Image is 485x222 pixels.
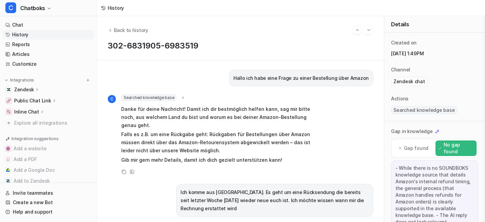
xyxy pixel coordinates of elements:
[14,86,34,93] p: Zendesk
[108,41,373,51] p: 302-6831905-6983519
[3,20,94,30] a: Chat
[391,50,478,57] p: [DATE] 1:49PM
[3,50,94,59] a: Articles
[3,207,94,217] a: Help and support
[3,154,94,165] button: Add a PDFAdd a PDF
[11,136,58,142] p: Integration suggestions
[121,156,318,164] p: Gib mir gern mehr Details, damit ich dich gezielt unterstützen kann!
[14,118,91,128] span: Explore all integrations
[5,120,12,126] img: explore all integrations
[181,188,369,213] p: Ich komme aus [GEOGRAPHIC_DATA]. Es geht um eine Rücksendung die bereits seit letzter Woche [DATE...
[20,3,45,13] span: Chatboks
[3,188,94,198] a: Invite teammates
[444,141,474,155] p: No gap found
[108,95,116,103] span: C
[3,118,94,128] a: Explore all integrations
[233,74,369,82] p: Hallo ich habe eine Frage zu einer Bestellung über Amazon
[7,110,11,114] img: Inline Chat
[3,198,94,207] a: Create a new Bot
[5,2,16,13] span: C
[86,78,90,83] img: menu_add.svg
[108,4,124,11] div: History
[355,27,360,33] img: Previous session
[364,26,373,34] button: Go to next session
[6,168,10,172] img: Add a Google Doc
[3,176,94,186] button: Add to ZendeskAdd to Zendesk
[3,143,94,154] button: Add a websiteAdd a website
[366,27,371,33] img: Next session
[391,66,410,73] p: Channel
[391,95,409,102] p: Actions
[108,27,148,34] button: Back to history
[393,78,425,85] p: Zendesk chat
[6,157,10,161] img: Add a PDF
[3,30,94,39] a: History
[391,39,417,46] p: Created on
[14,97,51,104] p: Public Chat Link
[6,147,10,151] img: Add a website
[391,128,433,135] p: Gap in knowledge
[114,27,148,34] span: Back to history
[404,145,428,152] p: Gap found
[14,108,39,115] p: Inline Chat
[353,26,362,34] button: Go to previous session
[3,77,36,84] button: Integrations
[10,77,34,83] p: Integrations
[3,59,94,69] a: Customize
[3,40,94,49] a: Reports
[7,99,11,103] img: Public Chat Link
[7,88,11,92] img: Zendesk
[121,105,318,129] p: Danke für deine Nachricht! Damit ich dir bestmöglich helfen kann, sag mir bitte noch, aus welchem...
[121,94,176,101] span: Searched knowledge base
[121,130,318,155] p: Falls es z.B. um eine Rückgabe geht: Rückgaben für Bestellungen über Amazon müssen direkt über da...
[4,78,9,83] img: expand menu
[384,16,485,33] div: Details
[391,106,457,114] span: Searched knowledge base
[3,165,94,176] button: Add a Google DocAdd a Google Doc
[6,179,10,183] img: Add to Zendesk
